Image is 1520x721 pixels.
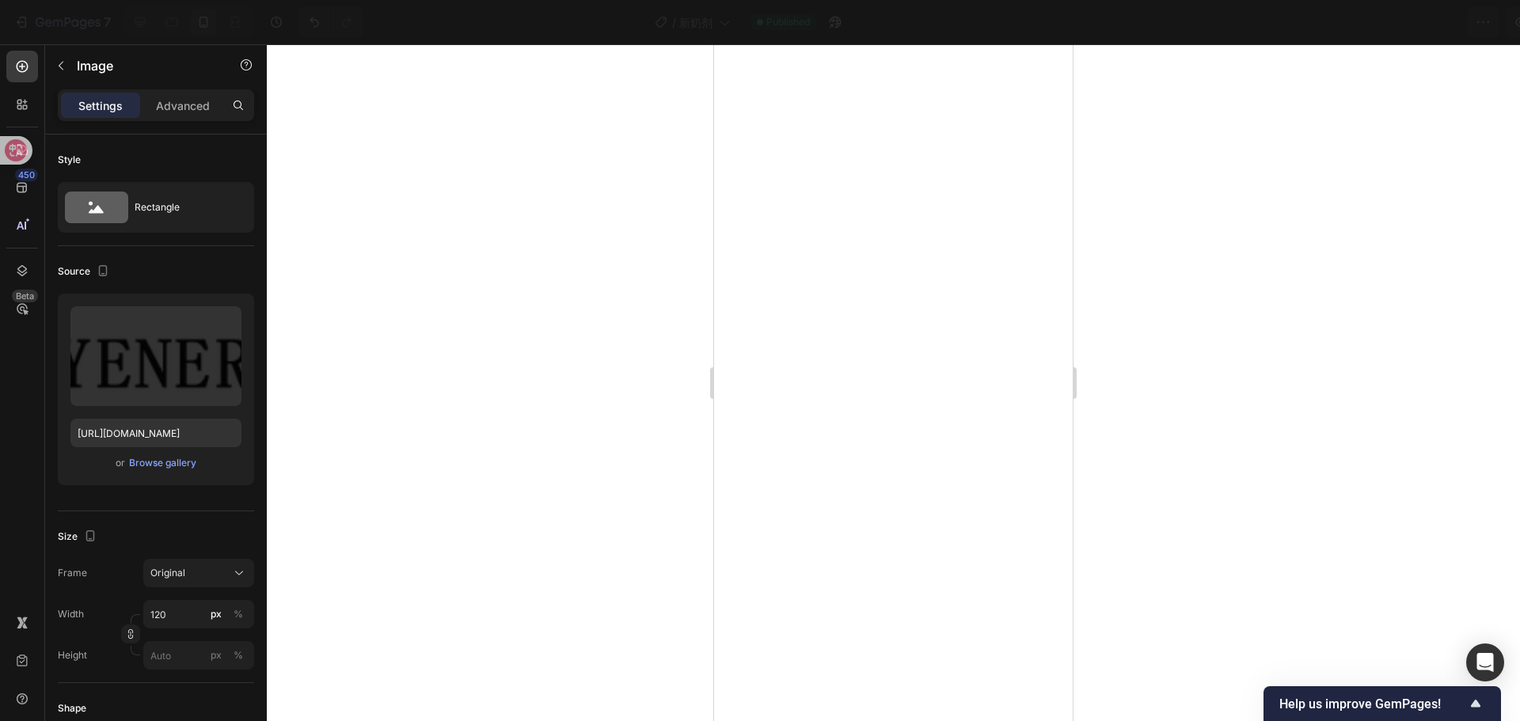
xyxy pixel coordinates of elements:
div: Beta [12,290,38,302]
div: 450 [15,169,38,181]
button: Browse gallery [128,455,197,471]
span: Published [766,15,810,29]
button: % [207,646,226,665]
div: Style [58,153,81,167]
button: px [229,605,248,624]
p: Settings [78,97,123,114]
div: Undo/Redo [298,6,363,38]
button: px [229,646,248,665]
button: 1 product assigned [1198,6,1350,38]
div: Source [58,261,112,283]
span: Original [150,566,185,580]
button: Publish [1415,6,1481,38]
span: or [116,453,125,472]
div: Rectangle [135,189,231,226]
input: px% [143,641,254,670]
div: px [211,648,222,662]
div: Size [58,526,100,548]
iframe: Design area [714,44,1073,721]
p: Image [77,56,211,75]
span: / [672,14,676,31]
span: 新奶剂 [679,14,712,31]
label: Height [58,648,87,662]
span: 1 product assigned [1211,14,1314,31]
p: 7 [104,13,111,32]
button: 7 [6,6,118,38]
button: % [207,605,226,624]
div: % [234,648,243,662]
span: Save [1370,16,1396,29]
button: Show survey - Help us improve GemPages! [1279,694,1485,713]
div: px [211,607,222,621]
div: Publish [1428,14,1468,31]
input: px% [143,600,254,628]
span: Help us improve GemPages! [1279,696,1466,712]
p: Advanced [156,97,210,114]
img: preview-image [70,306,241,406]
button: Original [143,559,254,587]
label: Frame [58,566,87,580]
input: https://example.com/image.jpg [70,419,241,447]
div: % [234,607,243,621]
div: Browse gallery [129,456,196,470]
label: Width [58,607,84,621]
div: Shape [58,701,86,715]
button: Save [1356,6,1408,38]
div: Open Intercom Messenger [1466,643,1504,681]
